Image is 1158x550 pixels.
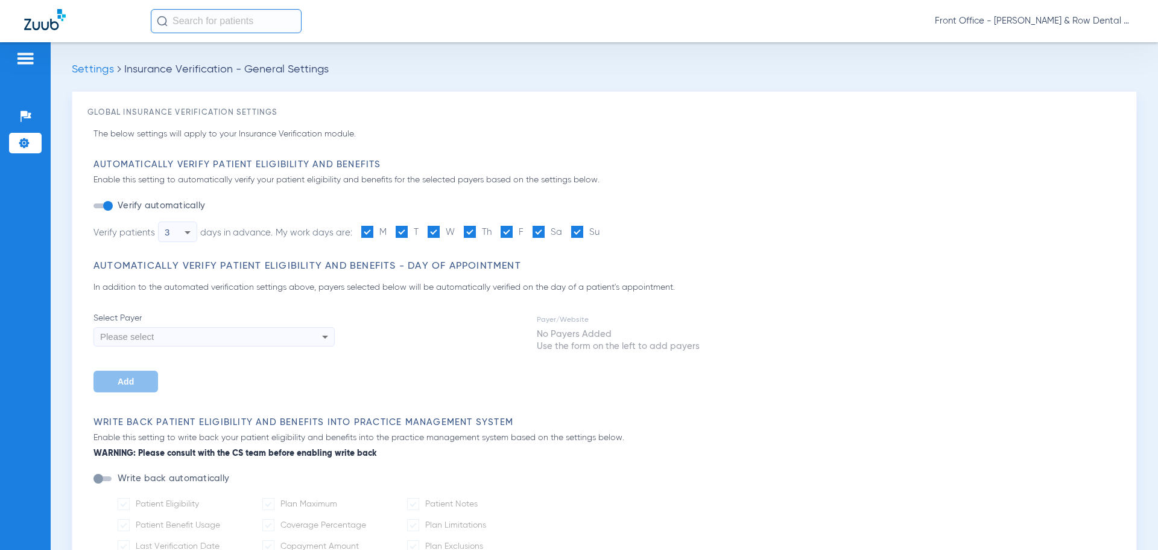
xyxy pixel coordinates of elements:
[935,15,1134,27] span: Front Office - [PERSON_NAME] & Row Dental Group
[93,447,1121,460] b: WARNING: Please consult with the CS team before enabling write back
[100,331,154,342] span: Please select
[396,226,419,239] label: T
[425,521,486,529] span: Plan Limitations
[93,417,1121,429] h3: Write Back Patient Eligibility and Benefits Into Practice Management System
[425,500,478,508] span: Patient Notes
[87,107,1121,119] h3: Global Insurance Verification Settings
[115,200,205,212] label: Verify automatically
[428,226,455,239] label: W
[24,9,66,30] img: Zuub Logo
[501,226,524,239] label: F
[93,281,1121,294] p: In addition to the automated verification settings above, payers selected below will be automatic...
[464,226,492,239] label: Th
[118,377,134,386] span: Add
[571,226,600,239] label: Su
[72,64,114,75] span: Settings
[136,500,199,508] span: Patient Eligibility
[276,228,352,237] span: My work days are:
[93,260,1121,272] h3: Automatically Verify Patient Eligibility and Benefits - Day of Appointment
[93,128,1121,141] p: The below settings will apply to your Insurance Verification module.
[93,174,1121,187] p: Enable this setting to automatically verify your patient eligibility and benefits for the selecte...
[124,64,329,75] span: Insurance Verification - General Settings
[93,222,273,242] div: Verify patients days in advance.
[280,521,366,529] span: Coverage Percentage
[16,51,35,66] img: hamburger-icon
[280,500,337,508] span: Plan Maximum
[93,432,1121,460] p: Enable this setting to write back your patient eligibility and benefits into the practice managem...
[151,9,302,33] input: Search for patients
[93,371,158,392] button: Add
[536,313,700,327] td: Payer/Website
[115,473,229,485] label: Write back automatically
[536,328,700,353] td: No Payers Added Use the form on the left to add payers
[93,312,335,324] span: Select Payer
[136,521,220,529] span: Patient Benefit Usage
[93,159,1121,171] h3: Automatically Verify Patient Eligibility and Benefits
[361,226,387,239] label: M
[533,226,562,239] label: Sa
[157,16,168,27] img: Search Icon
[165,227,169,237] span: 3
